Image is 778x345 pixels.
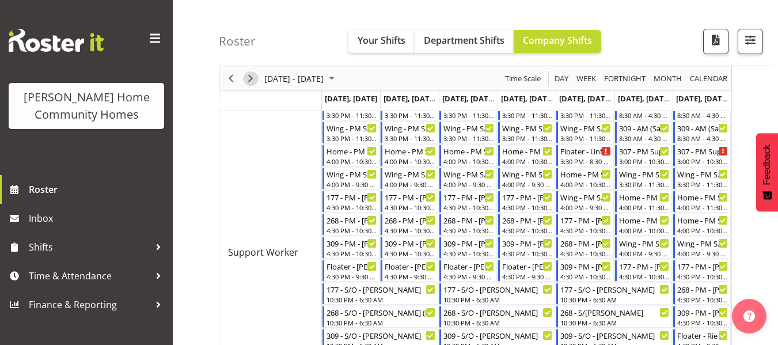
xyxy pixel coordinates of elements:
[677,122,728,134] div: 309 - AM (Sat/Sun) - [PERSON_NAME]
[556,237,614,259] div: Support Worker"s event - 268 - PM - Janen Jamodiong Begin From Friday, September 12, 2025 at 4:30...
[385,214,435,226] div: 268 - PM - [PERSON_NAME]
[219,35,256,48] h4: Roster
[263,71,325,86] span: [DATE] - [DATE]
[327,203,377,212] div: 4:30 PM - 10:30 PM
[673,191,731,213] div: Support Worker"s event - Home - PM Support 1 (Sat/Sun) - Jess Aracan Begin From Sunday, September...
[676,93,728,104] span: [DATE], [DATE]
[560,283,669,295] div: 177 - S/O - [PERSON_NAME]
[20,89,153,123] div: [PERSON_NAME] Home Community Homes
[560,214,611,226] div: 177 - PM - [PERSON_NAME]
[560,168,611,180] div: Home - PM Support 2 - [PERSON_NAME]
[677,191,728,203] div: Home - PM Support 1 (Sat/Sun) - [PERSON_NAME]
[618,93,670,104] span: [DATE], [DATE]
[560,191,611,203] div: Wing - PM Support 2 - [PERSON_NAME]
[443,329,552,341] div: 309 - S/O - [PERSON_NAME]
[443,111,494,120] div: 3:30 PM - 11:30 PM
[619,272,670,281] div: 4:30 PM - 10:30 PM
[322,122,380,143] div: Support Worker"s event - Wing - PM Support 1 - Janeth Sison Begin From Monday, September 8, 2025 ...
[443,249,494,258] div: 4:30 PM - 10:30 PM
[381,122,438,143] div: Support Worker"s event - Wing - PM Support 1 - Janeth Sison Begin From Tuesday, September 9, 2025...
[443,214,494,226] div: 268 - PM - [PERSON_NAME]
[424,34,504,47] span: Department Shifts
[381,145,438,166] div: Support Worker"s event - Home - PM Support 2 - Brijesh (BK) Kachhadiya Begin From Tuesday, Septem...
[677,203,728,212] div: 4:00 PM - 11:30 PM
[443,203,494,212] div: 4:30 PM - 10:30 PM
[673,145,731,166] div: Support Worker"s event - 307 - PM Support - Unfilled Begin From Sunday, September 14, 2025 at 3:0...
[443,295,552,304] div: 10:30 PM - 6:30 AM
[381,168,438,189] div: Support Worker"s event - Wing - PM Support 2 - Maria Cerbas Begin From Tuesday, September 9, 2025...
[385,134,435,143] div: 3:30 PM - 11:30 PM
[348,30,415,53] button: Your Shifts
[385,249,435,258] div: 4:30 PM - 10:30 PM
[385,237,435,249] div: 309 - PM - [PERSON_NAME]
[29,267,150,285] span: Time & Attendance
[619,145,670,157] div: 307 - PM Support - [PERSON_NAME]
[603,71,647,86] span: Fortnight
[327,272,377,281] div: 4:30 PM - 9:30 PM
[556,214,614,236] div: Support Worker"s event - 177 - PM - Laura Ellis Begin From Friday, September 12, 2025 at 4:30:00 ...
[443,226,494,235] div: 4:30 PM - 10:30 PM
[560,329,669,341] div: 309 - S/O - [PERSON_NAME]
[560,306,669,318] div: 268 - S/[PERSON_NAME]
[443,237,494,249] div: 309 - PM - [PERSON_NAME]
[677,237,728,249] div: Wing - PM Support 2 - [PERSON_NAME]
[358,34,405,47] span: Your Shifts
[502,203,553,212] div: 4:30 PM - 10:30 PM
[556,306,672,328] div: Support Worker"s event - 268 - S/O - Janen Jamodiong Begin From Friday, September 12, 2025 at 10:...
[560,157,611,166] div: 3:30 PM - 8:30 PM
[439,214,497,236] div: Support Worker"s event - 268 - PM - Katrina Shaw Begin From Wednesday, September 10, 2025 at 4:30...
[443,157,494,166] div: 4:00 PM - 10:30 PM
[443,306,552,318] div: 268 - S/O - [PERSON_NAME]
[677,272,728,281] div: 4:30 PM - 10:30 PM
[677,168,728,180] div: Wing - PM Support 1 - [PERSON_NAME]
[502,249,553,258] div: 4:30 PM - 10:30 PM
[322,283,438,305] div: Support Worker"s event - 177 - S/O - Billie Sothern Begin From Monday, September 8, 2025 at 10:30...
[327,145,377,157] div: Home - PM Support 2 - [PERSON_NAME]
[325,93,377,104] span: [DATE], [DATE]
[652,71,683,86] span: Month
[762,145,772,185] span: Feedback
[385,157,435,166] div: 4:00 PM - 10:30 PM
[501,93,553,104] span: [DATE], [DATE]
[619,237,670,249] div: Wing - PM Support 2 - [PERSON_NAME]
[560,122,611,134] div: Wing - PM Support 1 - [PERSON_NAME]
[619,111,670,120] div: 8:30 AM - 4:30 PM
[385,168,435,180] div: Wing - PM Support 2 - [PERSON_NAME]
[560,249,611,258] div: 4:30 PM - 10:30 PM
[615,168,673,189] div: Support Worker"s event - Wing - PM Support 1 - Janeth Sison Begin From Saturday, September 13, 20...
[263,71,340,86] button: September 08 - 14, 2025
[385,260,435,272] div: Floater - [PERSON_NAME]
[619,226,670,235] div: 4:00 PM - 10:00 PM
[327,306,435,318] div: 268 - S/O - [PERSON_NAME] (BK) [PERSON_NAME]
[327,329,435,341] div: 309 - S/O - [PERSON_NAME]
[677,134,728,143] div: 8:30 AM - 4:30 PM
[502,191,553,203] div: 177 - PM - [PERSON_NAME]
[502,134,553,143] div: 3:30 PM - 11:30 PM
[689,71,728,86] span: calendar
[673,237,731,259] div: Support Worker"s event - Wing - PM Support 2 - Miyoung Chung Begin From Sunday, September 14, 202...
[327,134,377,143] div: 3:30 PM - 11:30 PM
[443,272,494,281] div: 4:30 PM - 9:30 PM
[502,272,553,281] div: 4:30 PM - 9:30 PM
[619,157,670,166] div: 3:00 PM - 10:30 PM
[677,318,728,327] div: 4:30 PM - 10:30 PM
[615,260,673,282] div: Support Worker"s event - 177 - PM - Laura Ellis Begin From Saturday, September 13, 2025 at 4:30:0...
[673,260,731,282] div: Support Worker"s event - 177 - PM - Billie Sothern Begin From Sunday, September 14, 2025 at 4:30:...
[385,145,435,157] div: Home - PM Support 2 - [PERSON_NAME] (BK) [PERSON_NAME]
[439,306,555,328] div: Support Worker"s event - 268 - S/O - Katrina Shaw Begin From Wednesday, September 10, 2025 at 10:...
[384,93,436,104] span: [DATE], [DATE]
[615,237,673,259] div: Support Worker"s event - Wing - PM Support 2 - Navneet Kaur Begin From Saturday, September 13, 20...
[322,191,380,213] div: Support Worker"s event - 177 - PM - Billie Sothern Begin From Monday, September 8, 2025 at 4:30:0...
[327,237,377,249] div: 309 - PM - [PERSON_NAME]
[619,180,670,189] div: 3:30 PM - 11:30 PM
[677,226,728,235] div: 4:00 PM - 10:30 PM
[619,134,670,143] div: 8:30 AM - 4:30 PM
[415,30,514,53] button: Department Shifts
[615,214,673,236] div: Support Worker"s event - Home - PM Support 2 - Rie De Honor Begin From Saturday, September 13, 20...
[443,260,494,272] div: Floater - [PERSON_NAME]
[673,306,731,328] div: Support Worker"s event - 309 - PM - Mary Endaya Begin From Sunday, September 14, 2025 at 4:30:00 ...
[677,145,728,157] div: 307 - PM Support - Unfilled
[502,237,553,249] div: 309 - PM - [PERSON_NAME]
[381,260,438,282] div: Support Worker"s event - Floater - Daljeet Prasad Begin From Tuesday, September 9, 2025 at 4:30:0...
[443,134,494,143] div: 3:30 PM - 11:30 PM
